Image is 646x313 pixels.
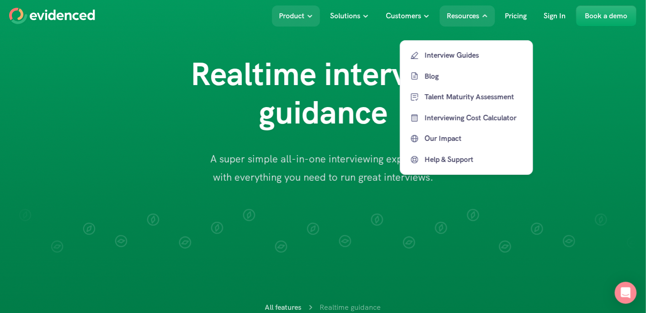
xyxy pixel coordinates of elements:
[425,91,524,103] p: Talent Maturity Assessment
[615,282,637,304] div: Open Intercom Messenger
[425,112,524,124] p: Interviewing Cost Calculator
[140,55,506,132] h1: Realtime interview guidance
[9,8,95,24] a: Home
[279,10,304,22] p: Product
[386,10,421,22] p: Customers
[330,10,360,22] p: Solutions
[209,150,438,186] p: A super simple all-in-one interviewing experience with everything you need to run great interviews.
[425,154,524,166] p: Help & Support
[544,10,566,22] p: Sign In
[425,70,524,82] p: Blog
[407,89,526,105] a: Talent Maturity Assessment
[407,130,526,147] a: Our Impact
[407,47,526,64] a: Interview Guides
[425,49,524,61] p: Interview Guides
[537,5,573,27] a: Sign In
[498,5,534,27] a: Pricing
[576,5,637,27] a: Book a demo
[407,151,526,168] a: Help & Support
[425,133,524,145] p: Our Impact
[505,10,527,22] p: Pricing
[585,10,628,22] p: Book a demo
[447,10,480,22] p: Resources
[265,302,302,312] a: All features
[407,68,526,84] a: Blog
[407,110,526,126] a: Interviewing Cost Calculator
